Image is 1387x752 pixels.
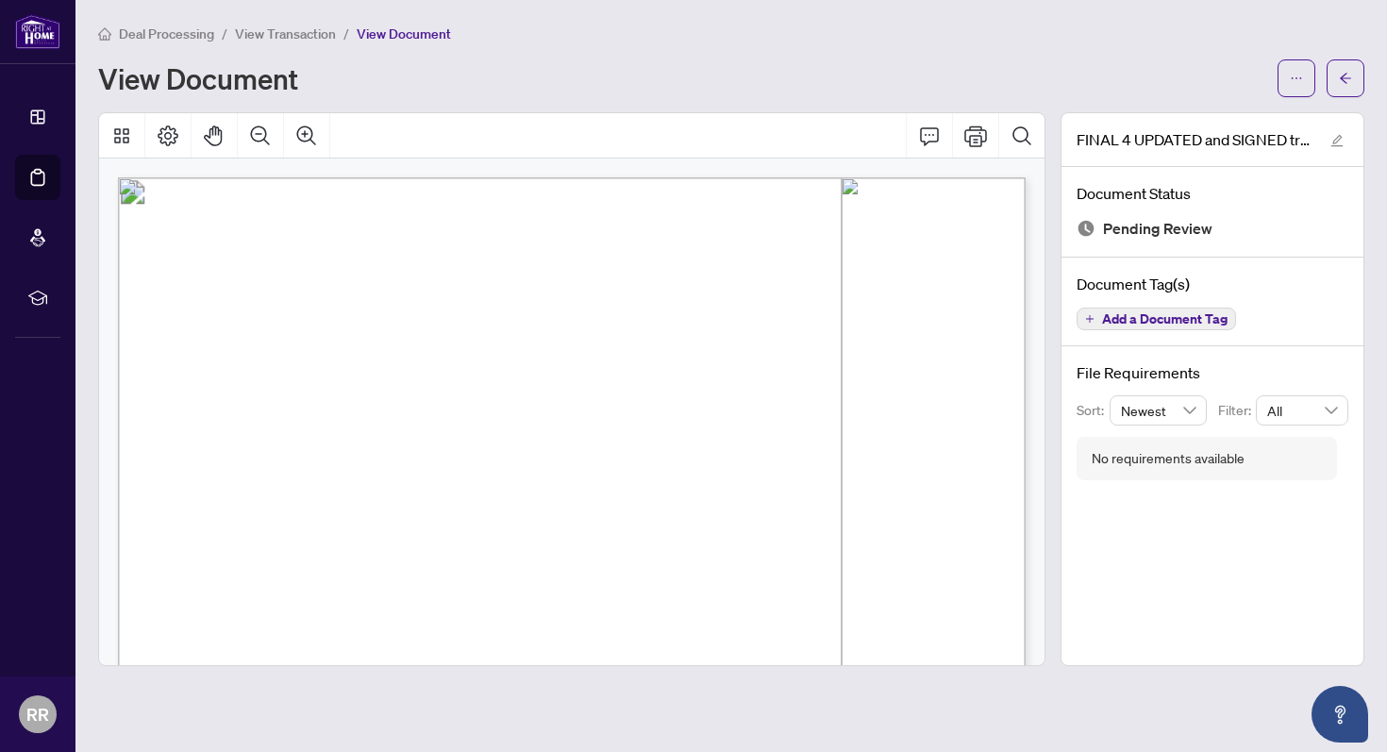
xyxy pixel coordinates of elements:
[1290,72,1303,85] span: ellipsis
[357,25,451,42] span: View Document
[1077,308,1236,330] button: Add a Document Tag
[26,701,49,727] span: RR
[1102,312,1228,326] span: Add a Document Tag
[119,25,214,42] span: Deal Processing
[1103,216,1212,242] span: Pending Review
[1077,182,1348,205] h4: Document Status
[98,63,298,93] h1: View Document
[1085,314,1095,324] span: plus
[98,27,111,41] span: home
[15,14,60,49] img: logo
[1267,396,1337,425] span: All
[1077,219,1095,238] img: Document Status
[1077,400,1110,421] p: Sort:
[235,25,336,42] span: View Transaction
[1121,396,1196,425] span: Newest
[1092,448,1245,469] div: No requirements available
[343,23,349,44] li: /
[1312,686,1368,743] button: Open asap
[1218,400,1256,421] p: Filter:
[1330,134,1344,147] span: edit
[1077,128,1312,151] span: FINAL 4 UPDATED and SIGNED trade RR [STREET_ADDRESS][PERSON_NAME] - Revised Tradesheet - [PERSON_...
[1339,72,1352,85] span: arrow-left
[1077,273,1348,295] h4: Document Tag(s)
[1077,361,1348,384] h4: File Requirements
[222,23,227,44] li: /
